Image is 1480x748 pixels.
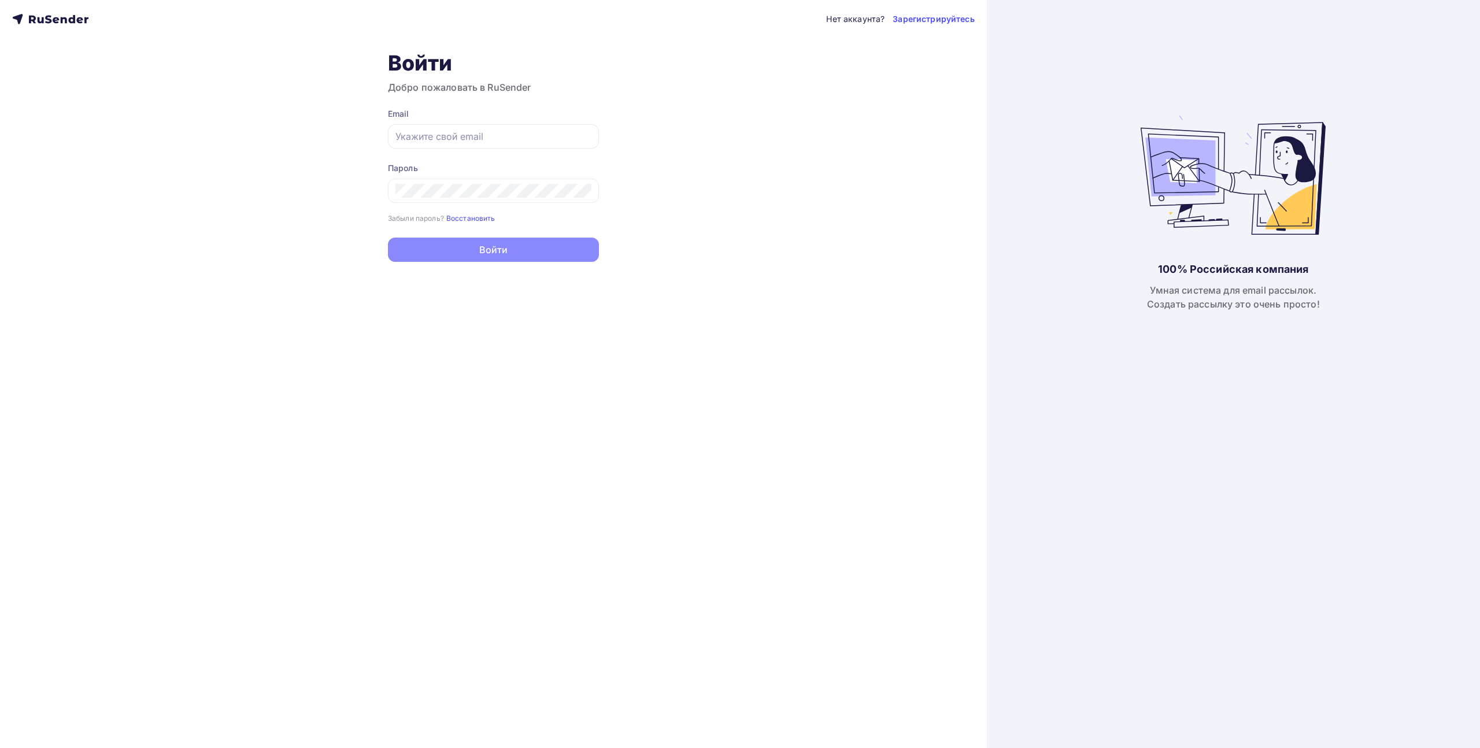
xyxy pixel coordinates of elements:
[395,129,591,143] input: Укажите свой email
[388,162,599,174] div: Пароль
[388,108,599,120] div: Email
[1158,262,1308,276] div: 100% Российская компания
[388,238,599,262] button: Войти
[446,213,495,223] a: Восстановить
[388,214,444,223] small: Забыли пароль?
[388,80,599,94] h3: Добро пожаловать в RuSender
[826,13,885,25] div: Нет аккаунта?
[388,50,599,76] h1: Войти
[893,13,974,25] a: Зарегистрируйтесь
[1147,283,1320,311] div: Умная система для email рассылок. Создать рассылку это очень просто!
[446,214,495,223] small: Восстановить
